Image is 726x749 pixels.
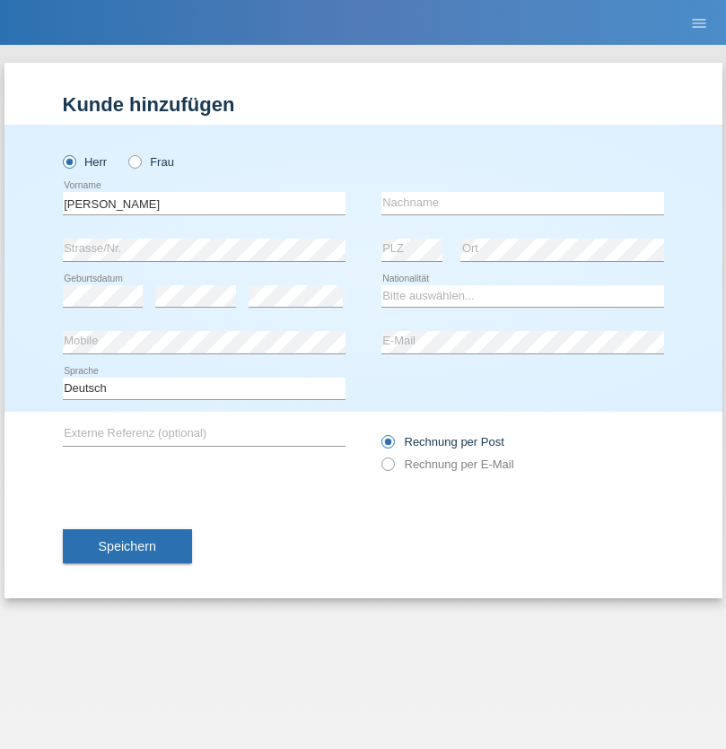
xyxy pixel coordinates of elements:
[128,155,140,167] input: Frau
[381,457,514,471] label: Rechnung per E-Mail
[99,539,156,553] span: Speichern
[63,155,108,169] label: Herr
[63,529,192,563] button: Speichern
[381,435,504,449] label: Rechnung per Post
[690,14,708,32] i: menu
[381,457,393,480] input: Rechnung per E-Mail
[381,435,393,457] input: Rechnung per Post
[63,93,664,116] h1: Kunde hinzufügen
[128,155,174,169] label: Frau
[63,155,74,167] input: Herr
[681,17,717,28] a: menu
